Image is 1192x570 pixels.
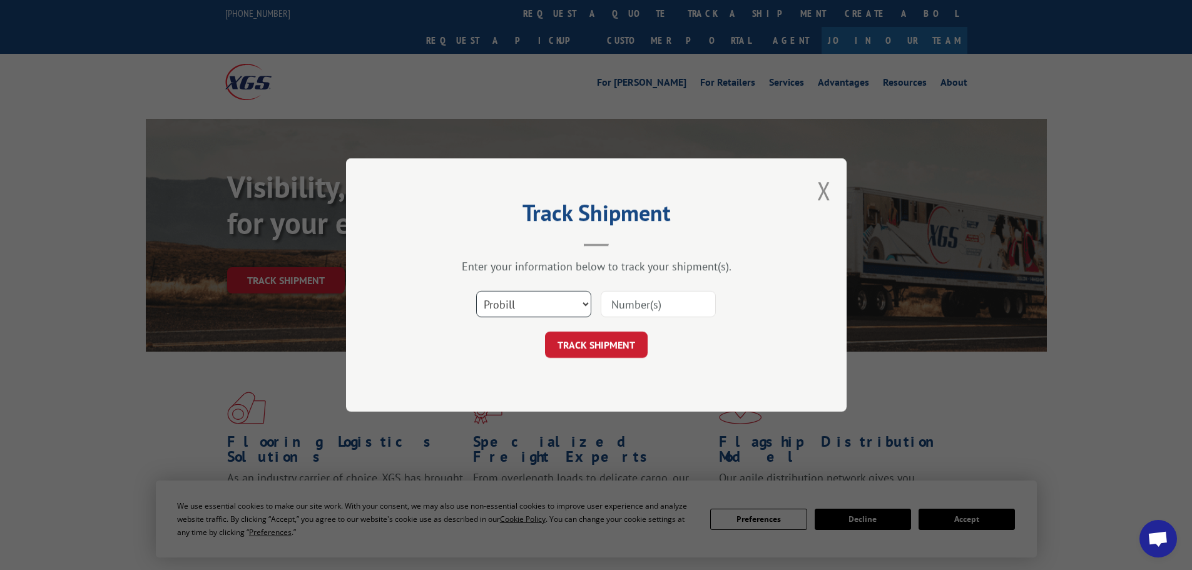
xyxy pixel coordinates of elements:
[817,174,831,207] button: Close modal
[409,204,784,228] h2: Track Shipment
[545,332,648,358] button: TRACK SHIPMENT
[601,291,716,317] input: Number(s)
[409,259,784,273] div: Enter your information below to track your shipment(s).
[1139,520,1177,557] div: Open chat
